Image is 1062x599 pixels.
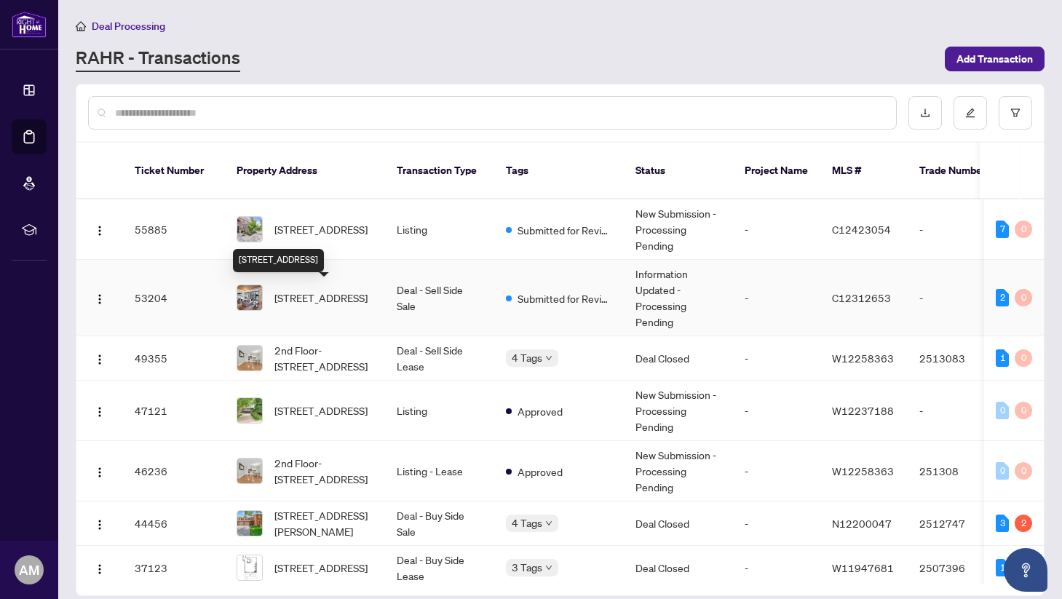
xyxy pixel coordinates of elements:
span: W12258363 [832,352,894,365]
img: thumbnail-img [237,217,262,242]
span: Submitted for Review [518,222,612,238]
th: Tags [494,143,624,199]
span: [STREET_ADDRESS][PERSON_NAME] [274,507,373,539]
th: Project Name [733,143,820,199]
button: filter [999,96,1032,130]
img: thumbnail-img [237,285,262,310]
td: 46236 [123,441,225,501]
button: Logo [88,218,111,241]
span: 4 Tags [512,515,542,531]
td: 251308 [908,441,1010,501]
img: Logo [94,563,106,575]
span: Add Transaction [956,47,1033,71]
td: - [908,381,1010,441]
th: Ticket Number [123,143,225,199]
td: Deal - Buy Side Sale [385,501,494,546]
img: Logo [94,406,106,418]
button: Logo [88,346,111,370]
td: 47121 [123,381,225,441]
img: Logo [94,225,106,237]
div: 0 [1015,289,1032,306]
span: down [545,564,552,571]
td: Listing - Lease [385,441,494,501]
span: Deal Processing [92,20,165,33]
td: Listing [385,199,494,260]
span: AM [19,560,39,580]
div: 1 [996,349,1009,367]
div: 7 [996,221,1009,238]
img: thumbnail-img [237,511,262,536]
button: Logo [88,399,111,422]
td: Deal - Sell Side Lease [385,336,494,381]
div: 0 [1015,402,1032,419]
span: C12312653 [832,291,891,304]
img: thumbnail-img [237,555,262,580]
td: - [908,260,1010,336]
span: Approved [518,464,563,480]
td: Deal Closed [624,546,733,590]
td: - [733,199,820,260]
td: New Submission - Processing Pending [624,199,733,260]
td: 37123 [123,546,225,590]
td: New Submission - Processing Pending [624,441,733,501]
td: Listing [385,381,494,441]
span: down [545,354,552,362]
div: 2 [1015,515,1032,532]
img: Logo [94,293,106,305]
div: 2 [996,289,1009,306]
div: 1 [996,559,1009,576]
img: Logo [94,354,106,365]
span: 2nd Floor-[STREET_ADDRESS] [274,455,373,487]
td: - [733,501,820,546]
span: edit [965,108,975,118]
th: Property Address [225,143,385,199]
td: 2513083 [908,336,1010,381]
img: thumbnail-img [237,459,262,483]
span: down [545,520,552,527]
div: [STREET_ADDRESS] [233,249,324,272]
span: home [76,21,86,31]
button: Logo [88,459,111,483]
th: Status [624,143,733,199]
td: - [733,260,820,336]
img: thumbnail-img [237,398,262,423]
button: Logo [88,512,111,535]
td: 55885 [123,199,225,260]
div: 0 [996,402,1009,419]
img: thumbnail-img [237,346,262,370]
td: Deal - Sell Side Sale [385,260,494,336]
div: 0 [996,462,1009,480]
button: Add Transaction [945,47,1045,71]
div: 3 [996,515,1009,532]
span: Approved [518,403,563,419]
span: C12423054 [832,223,891,236]
span: 2nd Floor-[STREET_ADDRESS] [274,342,373,374]
td: Deal Closed [624,501,733,546]
td: - [733,441,820,501]
img: Logo [94,519,106,531]
span: [STREET_ADDRESS] [274,560,368,576]
td: - [733,336,820,381]
span: 4 Tags [512,349,542,366]
button: Open asap [1004,548,1047,592]
td: 44456 [123,501,225,546]
td: 2512747 [908,501,1010,546]
td: Information Updated - Processing Pending [624,260,733,336]
td: - [908,199,1010,260]
td: - [733,546,820,590]
th: Transaction Type [385,143,494,199]
img: Logo [94,467,106,478]
span: [STREET_ADDRESS] [274,221,368,237]
a: RAHR - Transactions [76,46,240,72]
button: edit [954,96,987,130]
span: download [920,108,930,118]
td: Deal Closed [624,336,733,381]
td: 2507396 [908,546,1010,590]
span: filter [1010,108,1021,118]
div: 0 [1015,462,1032,480]
button: Logo [88,286,111,309]
td: New Submission - Processing Pending [624,381,733,441]
span: [STREET_ADDRESS] [274,402,368,418]
button: Logo [88,556,111,579]
span: W11947681 [832,561,894,574]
